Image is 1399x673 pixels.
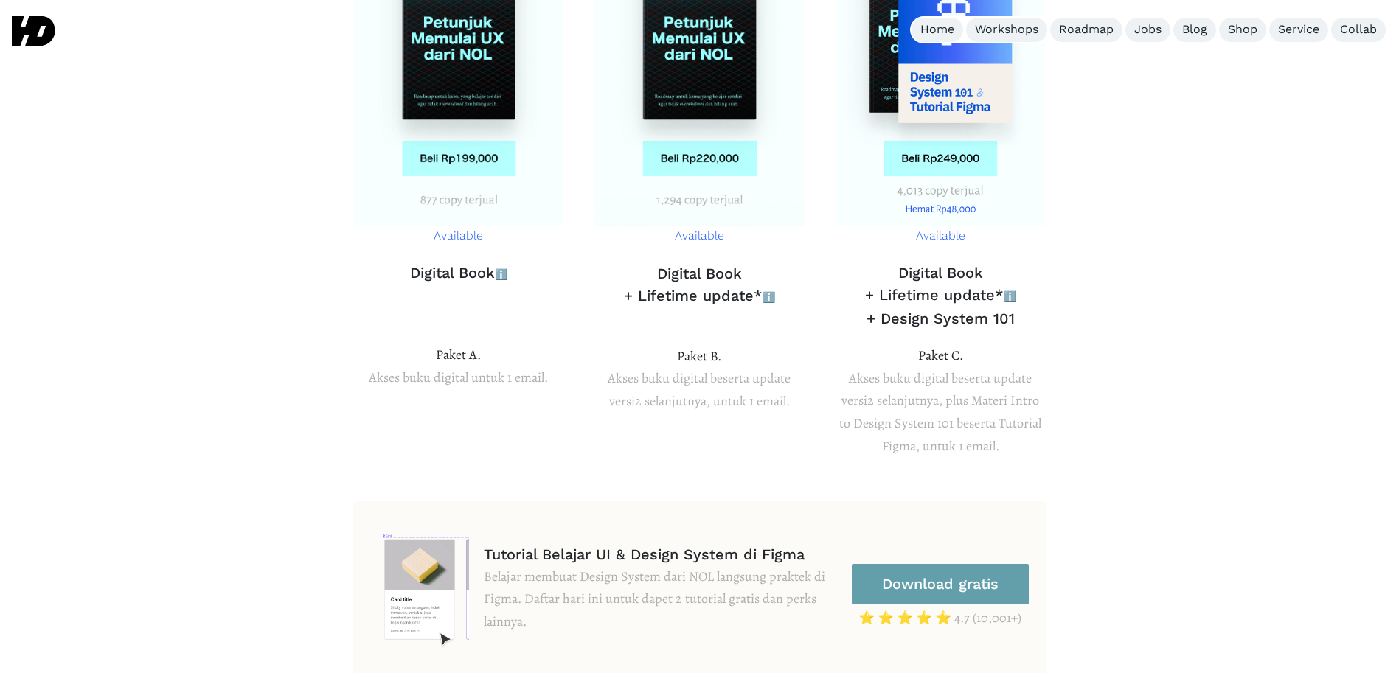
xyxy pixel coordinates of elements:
p: Akses buku digital beserta update versi2 selanjutnya, plus Materi Intro to Design System 101 bese... [835,344,1046,457]
a: Roadmap [1050,18,1122,42]
div: Blog [1182,22,1207,38]
p: Available [836,226,1046,247]
h3: Digital Book + Lifetime update* [594,262,805,308]
p: Available [354,226,564,247]
a: Shop [1219,18,1266,42]
p: Akses buku digital untuk 1 email. [353,344,565,388]
div: Roadmap [1059,22,1114,38]
a: Workshops [966,18,1047,42]
div: Belajar membuat Design System dari NOL langsung praktek di Figma. Daftar hari ini untuk dapet 2 t... [484,565,842,633]
p: Akses buku digital beserta update versi2 selanjutnya, untuk 1 email. [594,345,805,413]
div: Home [920,22,954,38]
p: Available [594,226,805,247]
div: ⭐ ⭐ ⭐ ⭐ ⭐ 4.7 (10,001+) [852,610,1029,627]
div: Service [1278,22,1319,38]
div: Tutorial Belajar UI & Design System di Figma [484,543,842,565]
a: Jobs [1125,18,1170,42]
div: Collab [1340,22,1377,38]
div: Workshops [975,22,1038,38]
span: ℹ️ [763,291,775,303]
a: Collab [1331,18,1386,42]
a: Download gratis [852,564,1029,604]
div: Shop [1228,22,1257,38]
a: Service [1269,18,1328,42]
span: ℹ️ [1004,290,1016,302]
h3: Digital Book [353,262,565,285]
div: Jobs [1134,22,1162,38]
h3: Digital Book + Lifetime update* + Design System 101 [835,262,1046,329]
span: Paket B. [677,347,721,365]
span: Paket A. [436,346,481,363]
span: ℹ️ [495,268,507,280]
span: Paket C. [918,346,963,364]
a: Home [912,18,963,42]
a: Blog [1173,18,1216,42]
